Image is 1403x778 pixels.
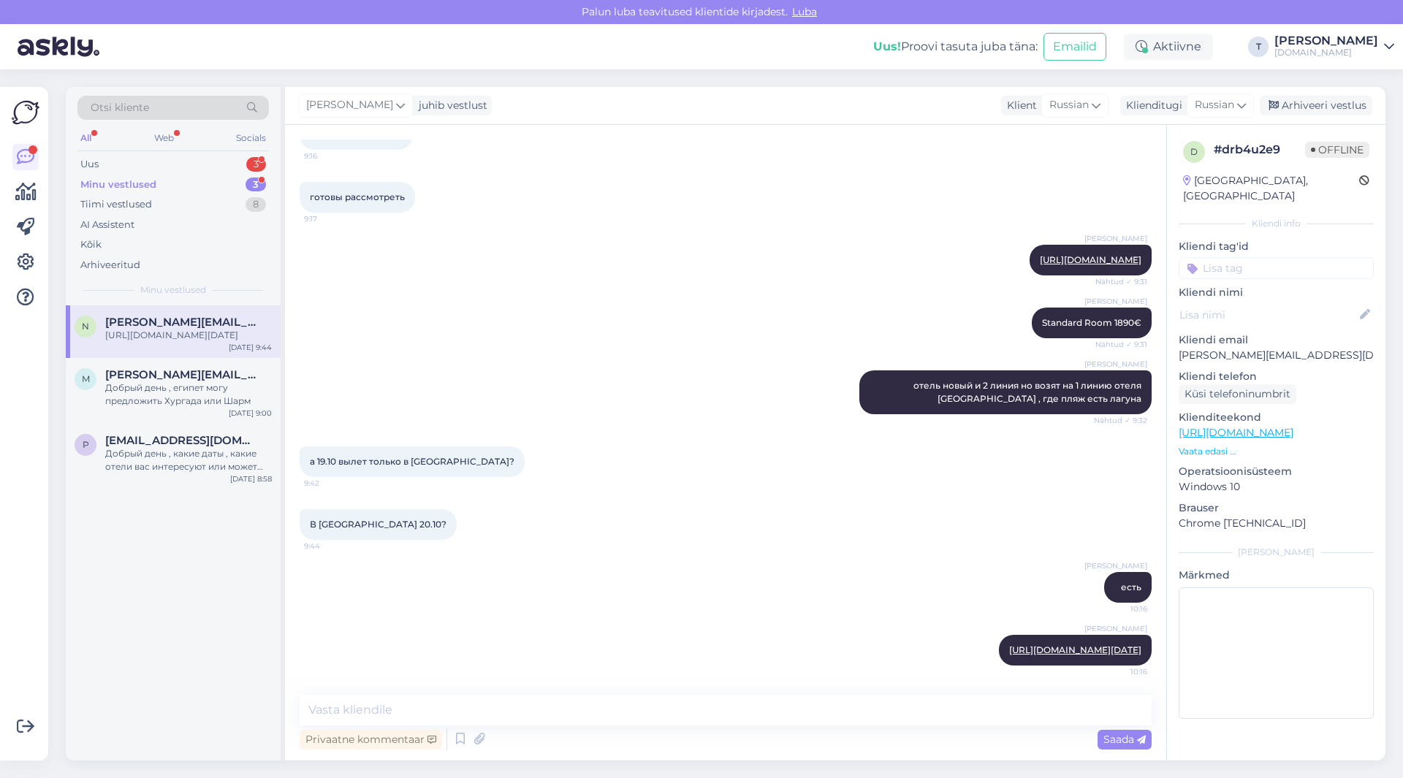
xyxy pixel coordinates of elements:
[80,237,102,252] div: Kõik
[300,730,442,750] div: Privaatne kommentaar
[1260,96,1372,115] div: Arhiveeri vestlus
[91,100,149,115] span: Otsi kliente
[1043,33,1106,61] button: Emailid
[80,258,140,272] div: Arhiveeritud
[1092,603,1147,614] span: 10:16
[873,38,1038,56] div: Proovi tasuta juba täna:
[1049,97,1089,113] span: Russian
[1124,34,1213,60] div: Aktiivne
[1179,369,1374,384] p: Kliendi telefon
[1084,623,1147,634] span: [PERSON_NAME]
[230,473,272,484] div: [DATE] 8:58
[1001,98,1037,113] div: Klient
[1248,37,1269,57] div: T
[1084,359,1147,370] span: [PERSON_NAME]
[304,541,359,552] span: 9:44
[1179,464,1374,479] p: Operatsioonisüsteem
[1179,568,1374,583] p: Märkmed
[246,157,266,172] div: 3
[105,329,272,342] div: [URL][DOMAIN_NAME][DATE]
[1040,254,1141,265] a: [URL][DOMAIN_NAME]
[80,218,134,232] div: AI Assistent
[1179,348,1374,363] p: [PERSON_NAME][EMAIL_ADDRESS][DOMAIN_NAME]
[1179,426,1293,439] a: [URL][DOMAIN_NAME]
[1009,644,1141,655] a: [URL][DOMAIN_NAME][DATE]
[1084,233,1147,244] span: [PERSON_NAME]
[1274,47,1378,58] div: [DOMAIN_NAME]
[233,129,269,148] div: Socials
[229,342,272,353] div: [DATE] 9:44
[1084,560,1147,571] span: [PERSON_NAME]
[1103,733,1146,746] span: Saada
[310,191,405,202] span: готовы рассмотреть
[105,368,257,381] span: martin.sapoznikov@gmail.com
[310,456,514,467] span: а 19.10 вылет только в [GEOGRAPHIC_DATA]?
[1179,384,1296,404] div: Küsi telefoninumbrit
[1179,546,1374,559] div: [PERSON_NAME]
[1179,445,1374,458] p: Vaata edasi ...
[1179,500,1374,516] p: Brauser
[1179,479,1374,495] p: Windows 10
[1195,97,1234,113] span: Russian
[304,213,359,224] span: 9:17
[151,129,177,148] div: Web
[105,381,272,408] div: Добрый день , египет могу предложить Хургада или Шарм
[1179,332,1374,348] p: Kliendi email
[105,434,257,447] span: pumaks19@mail.ru
[1305,142,1369,158] span: Offline
[1179,239,1374,254] p: Kliendi tag'id
[304,150,359,161] span: 9:16
[246,178,266,192] div: 3
[83,439,89,450] span: p
[1274,35,1394,58] a: [PERSON_NAME][DOMAIN_NAME]
[12,99,39,126] img: Askly Logo
[1121,581,1141,592] span: есть
[873,39,901,53] b: Uus!
[82,373,90,384] span: m
[82,321,89,332] span: n
[246,197,266,212] div: 8
[1042,317,1141,328] span: Standard Room 1890€
[1179,307,1357,323] input: Lisa nimi
[1092,339,1147,350] span: Nähtud ✓ 9:31
[1084,296,1147,307] span: [PERSON_NAME]
[304,478,359,489] span: 9:42
[1092,415,1147,426] span: Nähtud ✓ 9:32
[1190,146,1198,157] span: d
[80,157,99,172] div: Uus
[310,519,446,530] span: В [GEOGRAPHIC_DATA] 20.10?
[1092,666,1147,677] span: 10:16
[140,283,206,297] span: Minu vestlused
[105,447,272,473] div: Добрый день , какие даты , какие отели вас интересуют или может примерно бюджет?
[306,97,393,113] span: [PERSON_NAME]
[1179,285,1374,300] p: Kliendi nimi
[1214,141,1305,159] div: # drb4u2e9
[1274,35,1378,47] div: [PERSON_NAME]
[1179,516,1374,531] p: Chrome [TECHNICAL_ID]
[80,197,152,212] div: Tiimi vestlused
[80,178,156,192] div: Minu vestlused
[913,380,1144,404] span: отель новый и 2 линия но возят на 1 линию отеля [GEOGRAPHIC_DATA] , где пляж есть лагуна
[413,98,487,113] div: juhib vestlust
[229,408,272,419] div: [DATE] 9:00
[788,5,821,18] span: Luba
[1179,257,1374,279] input: Lisa tag
[1179,410,1374,425] p: Klienditeekond
[1183,173,1359,204] div: [GEOGRAPHIC_DATA], [GEOGRAPHIC_DATA]
[1179,217,1374,230] div: Kliendi info
[77,129,94,148] div: All
[1120,98,1182,113] div: Klienditugi
[105,316,257,329] span: natalia.jerjomina@gmail.com
[1092,276,1147,287] span: Nähtud ✓ 9:31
